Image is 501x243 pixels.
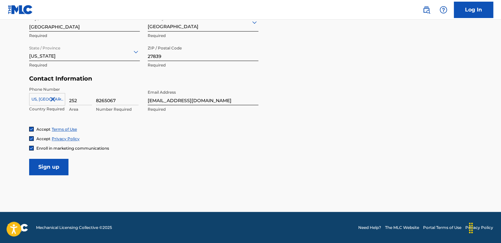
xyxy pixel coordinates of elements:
p: Number Required [96,106,139,112]
img: MLC Logo [8,5,33,14]
img: help [439,6,447,14]
img: checkbox [29,146,33,150]
p: Area [69,106,92,112]
label: State / Province [29,41,60,51]
span: Enroll in marketing communications [36,146,109,151]
a: Portal Terms of Use [423,225,461,231]
p: Country Required [29,106,65,112]
div: Help [437,3,450,16]
span: Accept [36,136,50,141]
a: Need Help? [358,225,381,231]
img: search [422,6,430,14]
iframe: Chat Widget [468,212,501,243]
a: The MLC Website [385,225,419,231]
img: logo [8,224,28,232]
input: Sign up [29,159,68,175]
a: Privacy Policy [465,225,493,231]
a: Terms of Use [52,127,77,132]
p: Required [29,62,140,68]
p: Required [148,33,258,39]
div: [US_STATE] [29,44,140,60]
img: checkbox [29,137,33,140]
span: Accept [36,127,50,132]
span: Mechanical Licensing Collective © 2025 [36,225,112,231]
div: Drag [466,218,476,238]
h5: Contact Information [29,75,258,83]
a: Public Search [420,3,433,16]
img: checkbox [29,127,33,131]
p: Required [29,33,140,39]
p: Required [148,62,258,68]
a: Log In [454,2,493,18]
p: Required [148,106,258,112]
a: Privacy Policy [52,136,80,141]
